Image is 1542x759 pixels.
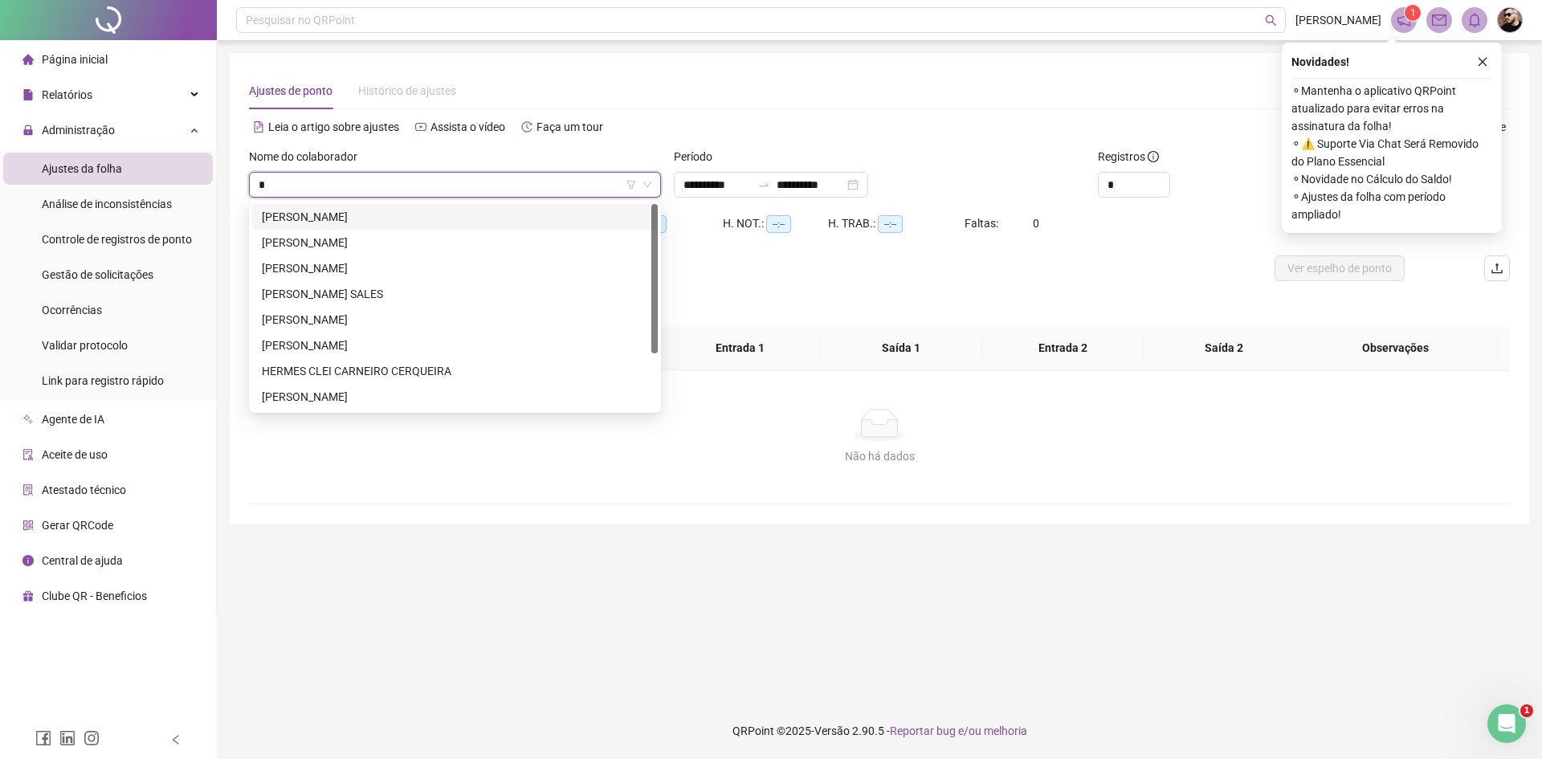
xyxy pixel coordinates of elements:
span: bell [1467,13,1482,27]
button: Ver espelho de ponto [1275,255,1405,281]
div: [PERSON_NAME] SALES [262,285,648,303]
span: youtube [415,121,426,133]
span: ⚬ Novidade no Cálculo do Saldo! [1291,170,1492,188]
span: info-circle [22,555,34,566]
span: Gestão de solicitações [42,268,153,281]
span: [PERSON_NAME] [1295,11,1381,29]
th: Entrada 2 [982,326,1144,370]
footer: QRPoint © 2025 - 2.90.5 - [217,703,1542,759]
span: Clube QR - Beneficios [42,590,147,602]
th: Saída 2 [1144,326,1305,370]
span: Gerar QRCode [42,519,113,532]
span: notification [1397,13,1411,27]
span: qrcode [22,520,34,531]
div: JOSE MARLON FELIX CHIANCA [252,384,658,410]
span: Relatórios [42,88,92,101]
div: [PERSON_NAME] [262,234,648,251]
span: Observações [1306,339,1485,357]
span: Faltas: [965,217,1001,230]
span: Registros [1098,148,1159,165]
span: upload [1491,262,1503,275]
span: 1 [1410,7,1416,18]
th: Entrada 1 [659,326,821,370]
span: Ajustes da folha [42,162,122,175]
label: Nome do colaborador [249,148,368,165]
span: Validar protocolo [42,339,128,352]
iframe: Intercom live chat [1487,704,1526,743]
span: to [757,178,770,191]
div: Não há dados [268,447,1491,465]
span: Link para registro rápido [42,374,164,387]
span: Análise de inconsistências [42,198,172,210]
span: search [1265,14,1277,27]
span: file [22,89,34,100]
span: ⚬ Mantenha o aplicativo QRPoint atualizado para evitar erros na assinatura da folha! [1291,82,1492,135]
span: facebook [35,730,51,746]
div: [PERSON_NAME] [262,208,648,226]
span: close [1477,56,1488,67]
div: DANILO GERONIMO DA SILVA [252,204,658,230]
span: info-circle [1148,151,1159,162]
sup: 1 [1405,5,1421,21]
span: Ocorrências [42,304,102,316]
span: Histórico de ajustes [358,84,456,97]
div: HERMES CLEI CARNEIRO CERQUEIRA [262,362,648,380]
th: Observações [1293,326,1498,370]
span: linkedin [59,730,75,746]
div: [PERSON_NAME] [262,259,648,277]
span: Leia o artigo sobre ajustes [268,120,399,133]
div: HE 3: [618,214,723,233]
span: mail [1432,13,1446,27]
span: Administração [42,124,115,137]
div: HERMES CLEI CARNEIRO CERQUEIRA [252,358,658,384]
span: lock [22,124,34,136]
div: [PERSON_NAME] [262,337,648,354]
div: GERALDO AUGUSTO MARTINS DA SILVA [252,307,658,333]
span: Atestado técnico [42,484,126,496]
span: left [170,734,182,745]
span: file-text [253,121,264,133]
span: Ajustes de ponto [249,84,332,97]
span: Novidades ! [1291,53,1349,71]
span: Central de ajuda [42,554,123,567]
span: 0 [1033,217,1039,230]
span: down [642,180,652,190]
span: 1 [1520,704,1533,717]
img: 76224 [1498,8,1522,32]
span: --:-- [766,215,791,233]
span: home [22,54,34,65]
span: Faça um tour [536,120,603,133]
span: instagram [84,730,100,746]
div: [PERSON_NAME] [262,311,648,328]
span: gift [22,590,34,602]
span: Aceite de uso [42,448,108,461]
span: filter [626,180,636,190]
span: Versão [814,724,850,737]
span: Reportar bug e/ou melhoria [890,724,1027,737]
span: audit [22,449,34,460]
span: Página inicial [42,53,108,66]
div: FLAVIO SARMENTO SALES [252,281,658,307]
span: ⚬ Ajustes da folha com período ampliado! [1291,188,1492,223]
div: FELIPE DA SILVA MOREIRA SOARES [252,255,658,281]
div: H. TRAB.: [828,214,965,233]
span: swap-right [757,178,770,191]
div: DIEGO DAMASCENO DOS SANTOS [252,230,658,255]
div: H. NOT.: [723,214,828,233]
span: solution [22,484,34,496]
span: Controle de registros de ponto [42,233,192,246]
th: Saída 1 [821,326,982,370]
label: Período [674,148,723,165]
span: ⚬ ⚠️ Suporte Via Chat Será Removido do Plano Essencial [1291,135,1492,170]
span: Agente de IA [42,413,104,426]
span: Assista o vídeo [430,120,505,133]
span: history [521,121,532,133]
span: --:-- [878,215,903,233]
div: [PERSON_NAME] [262,388,648,406]
div: GLEISON ALVES LIMA [252,333,658,358]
